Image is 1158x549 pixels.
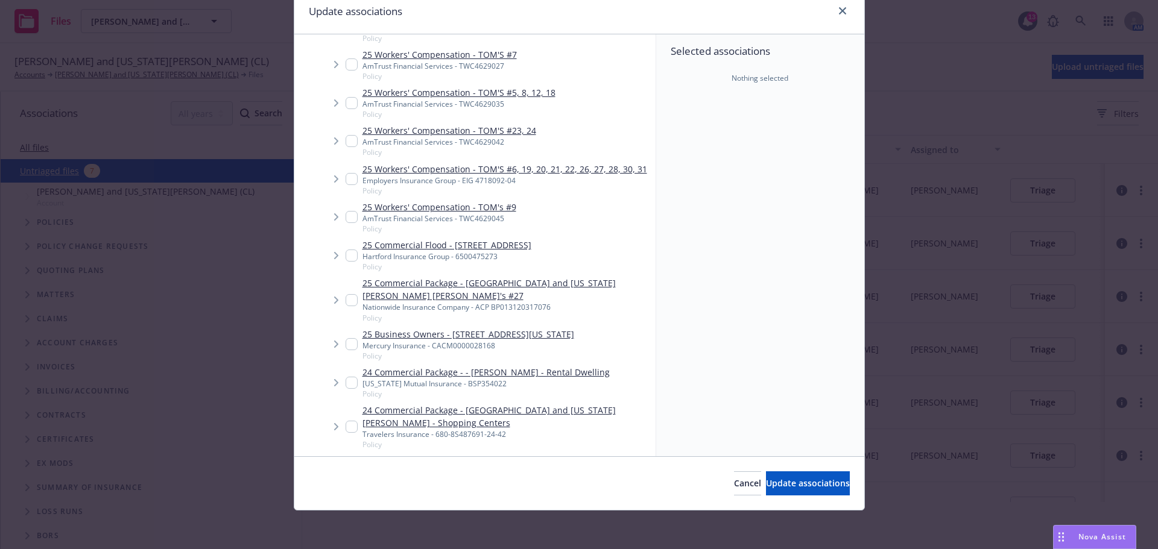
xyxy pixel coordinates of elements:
span: Policy [362,389,610,399]
div: Drag to move [1054,525,1069,548]
a: 24 Commercial Package - - [PERSON_NAME] - Rental Dwelling [362,366,610,378]
div: AmTrust Financial Services - TWC4629045 [362,213,516,224]
a: 25 Business Owners - [STREET_ADDRESS][US_STATE] [362,328,574,340]
a: 25 Workers' Compensation - TOM'S #7 [362,48,517,61]
div: Employers Insurance Group - EIG 4718092-04 [362,175,647,186]
span: Policy [362,262,531,272]
a: 25 Commercial Flood - [STREET_ADDRESS] [362,239,531,251]
span: Policy [362,313,651,323]
span: Policy [362,224,516,234]
div: AmTrust Financial Services - TWC4629027 [362,61,517,71]
button: Nova Assist [1053,525,1136,549]
a: 25 Workers' Compensation - TOM'S #23, 24 [362,124,536,137]
span: Nova Assist [1078,532,1126,542]
span: Policy [362,147,536,157]
div: Nationwide Insurance Company - ACP BP013120317076 [362,302,651,312]
button: Update associations [766,471,850,495]
a: 25 Commercial Package - [GEOGRAPHIC_DATA] and [US_STATE][PERSON_NAME] [PERSON_NAME]'s #27 [362,277,651,302]
a: 25 Workers' Compensation - TOM's #9 [362,201,516,213]
span: Cancel [734,477,761,489]
span: Policy [362,33,575,43]
a: 25 Workers' Compensation - TOM'S #6, 19, 20, 21, 22, 26, 27, 28, 30, 31 [362,163,647,175]
div: Travelers Insurance - 680-8S487691-24-42 [362,429,651,439]
div: AmTrust Financial Services - TWC4629042 [362,137,536,147]
a: close [835,4,850,18]
span: Update associations [766,477,850,489]
div: Hartford Insurance Group - 6500475273 [362,251,531,262]
span: Policy [362,439,651,450]
button: Cancel [734,471,761,495]
span: Policy [362,109,555,119]
span: Policy [362,351,574,361]
span: Nothing selected [732,73,788,84]
span: Selected associations [671,44,850,58]
div: AmTrust Financial Services - TWC4629035 [362,99,555,109]
a: 25 Workers' Compensation - TOM'S #5, 8, 12, 18 [362,86,555,99]
div: [US_STATE] Mutual Insurance - BSP354022 [362,378,610,389]
span: Policy [362,71,517,81]
a: 24 Commercial Package - [GEOGRAPHIC_DATA] and [US_STATE][PERSON_NAME] - Shopping Centers [362,404,651,429]
h1: Update associations [309,4,402,19]
a: 24 Excess Liability - [PERSON_NAME] and [US_STATE][PERSON_NAME] [362,455,644,468]
div: Mercury Insurance - CACM0000028168 [362,340,574,351]
span: Policy [362,186,647,196]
